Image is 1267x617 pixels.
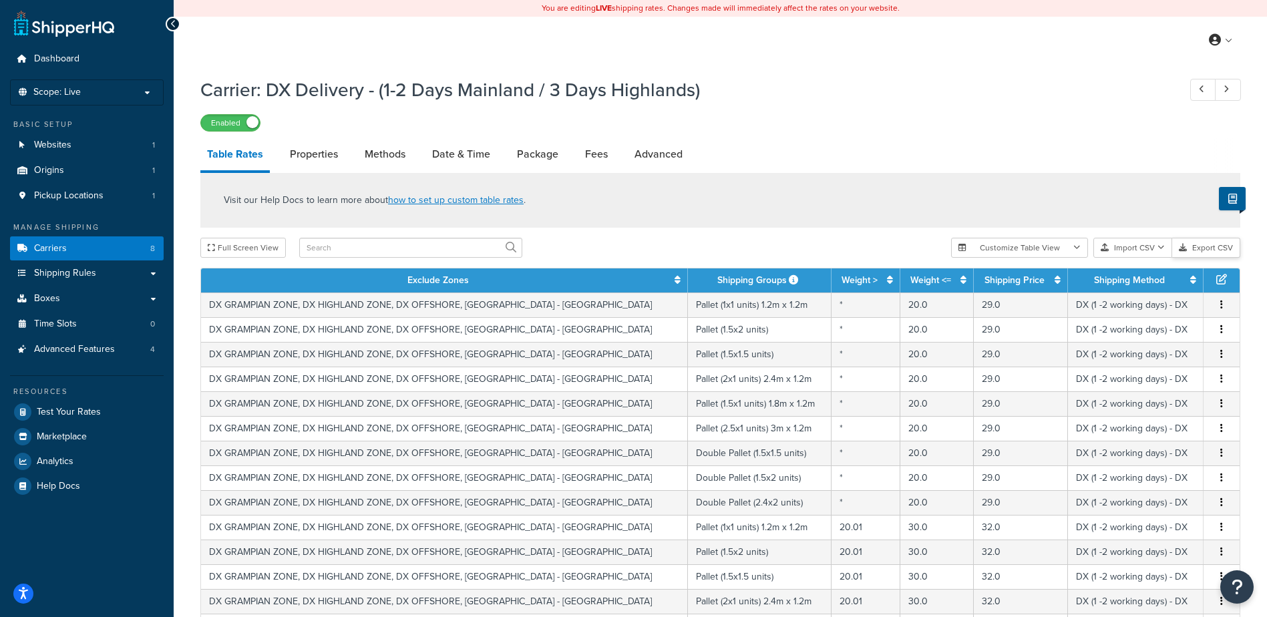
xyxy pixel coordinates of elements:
[10,312,164,337] a: Time Slots0
[688,317,832,342] td: Pallet (1.5x2 units)
[283,138,345,170] a: Properties
[201,465,688,490] td: DX GRAMPIAN ZONE, DX HIGHLAND ZONE, DX OFFSHORE, [GEOGRAPHIC_DATA] - [GEOGRAPHIC_DATA]
[688,589,832,614] td: Pallet (2x1 units) 2.4m x 1.2m
[224,193,526,208] p: Visit our Help Docs to learn more about .
[37,456,73,467] span: Analytics
[10,158,164,183] a: Origins1
[10,474,164,498] a: Help Docs
[832,589,900,614] td: 20.01
[201,317,688,342] td: DX GRAMPIAN ZONE, DX HIGHLAND ZONE, DX OFFSHORE, [GEOGRAPHIC_DATA] - [GEOGRAPHIC_DATA]
[34,293,60,304] span: Boxes
[1068,391,1204,416] td: DX (1 -2 working days) - DX
[900,342,974,367] td: 20.0
[688,292,832,317] td: Pallet (1x1 units) 1.2m x 1.2m
[974,490,1068,515] td: 29.0
[688,268,832,292] th: Shipping Groups
[37,407,101,418] span: Test Your Rates
[425,138,497,170] a: Date & Time
[10,286,164,311] a: Boxes
[10,184,164,208] li: Pickup Locations
[201,416,688,441] td: DX GRAMPIAN ZONE, DX HIGHLAND ZONE, DX OFFSHORE, [GEOGRAPHIC_DATA] - [GEOGRAPHIC_DATA]
[832,540,900,564] td: 20.01
[10,425,164,449] a: Marketplace
[688,367,832,391] td: Pallet (2x1 units) 2.4m x 1.2m
[10,400,164,424] a: Test Your Rates
[10,236,164,261] a: Carriers8
[688,490,832,515] td: Double Pallet (2.4x2 units)
[900,317,974,342] td: 20.0
[1068,416,1204,441] td: DX (1 -2 working days) - DX
[1068,515,1204,540] td: DX (1 -2 working days) - DX
[10,222,164,233] div: Manage Shipping
[900,490,974,515] td: 20.0
[984,273,1045,287] a: Shipping Price
[201,564,688,589] td: DX GRAMPIAN ZONE, DX HIGHLAND ZONE, DX OFFSHORE, [GEOGRAPHIC_DATA] - [GEOGRAPHIC_DATA]
[1172,238,1240,258] button: Export CSV
[37,481,80,492] span: Help Docs
[34,190,104,202] span: Pickup Locations
[688,342,832,367] td: Pallet (1.5x1.5 units)
[688,416,832,441] td: Pallet (2.5x1 units) 3m x 1.2m
[688,540,832,564] td: Pallet (1.5x2 units)
[1220,570,1254,604] button: Open Resource Center
[900,589,974,614] td: 30.0
[33,87,81,98] span: Scope: Live
[34,140,71,151] span: Websites
[510,138,565,170] a: Package
[1190,79,1216,101] a: Previous Record
[10,337,164,362] a: Advanced Features4
[578,138,614,170] a: Fees
[974,515,1068,540] td: 32.0
[10,236,164,261] li: Carriers
[201,589,688,614] td: DX GRAMPIAN ZONE, DX HIGHLAND ZONE, DX OFFSHORE, [GEOGRAPHIC_DATA] - [GEOGRAPHIC_DATA]
[10,449,164,473] a: Analytics
[201,292,688,317] td: DX GRAMPIAN ZONE, DX HIGHLAND ZONE, DX OFFSHORE, [GEOGRAPHIC_DATA] - [GEOGRAPHIC_DATA]
[1093,238,1172,258] button: Import CSV
[900,292,974,317] td: 20.0
[201,342,688,367] td: DX GRAMPIAN ZONE, DX HIGHLAND ZONE, DX OFFSHORE, [GEOGRAPHIC_DATA] - [GEOGRAPHIC_DATA]
[34,165,64,176] span: Origins
[951,238,1088,258] button: Customize Table View
[1094,273,1165,287] a: Shipping Method
[974,441,1068,465] td: 29.0
[10,261,164,286] a: Shipping Rules
[34,53,79,65] span: Dashboard
[1068,465,1204,490] td: DX (1 -2 working days) - DX
[10,119,164,130] div: Basic Setup
[1068,490,1204,515] td: DX (1 -2 working days) - DX
[152,165,155,176] span: 1
[974,292,1068,317] td: 29.0
[201,441,688,465] td: DX GRAMPIAN ZONE, DX HIGHLAND ZONE, DX OFFSHORE, [GEOGRAPHIC_DATA] - [GEOGRAPHIC_DATA]
[34,268,96,279] span: Shipping Rules
[900,416,974,441] td: 20.0
[358,138,412,170] a: Methods
[299,238,522,258] input: Search
[900,391,974,416] td: 20.0
[10,337,164,362] li: Advanced Features
[974,416,1068,441] td: 29.0
[1219,187,1246,210] button: Show Help Docs
[974,540,1068,564] td: 32.0
[10,158,164,183] li: Origins
[832,515,900,540] td: 20.01
[152,190,155,202] span: 1
[200,138,270,173] a: Table Rates
[628,138,689,170] a: Advanced
[1068,540,1204,564] td: DX (1 -2 working days) - DX
[10,47,164,71] a: Dashboard
[34,344,115,355] span: Advanced Features
[201,391,688,416] td: DX GRAMPIAN ZONE, DX HIGHLAND ZONE, DX OFFSHORE, [GEOGRAPHIC_DATA] - [GEOGRAPHIC_DATA]
[900,540,974,564] td: 30.0
[974,589,1068,614] td: 32.0
[832,564,900,589] td: 20.01
[1068,317,1204,342] td: DX (1 -2 working days) - DX
[10,133,164,158] a: Websites1
[200,77,1165,103] h1: Carrier: DX Delivery - (1-2 Days Mainland / 3 Days Highlands)
[34,243,67,254] span: Carriers
[974,564,1068,589] td: 32.0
